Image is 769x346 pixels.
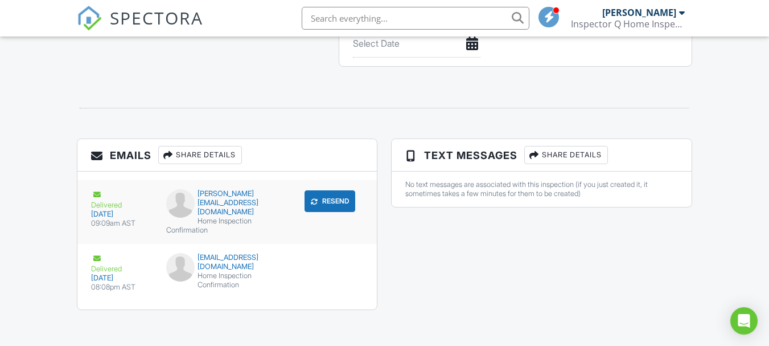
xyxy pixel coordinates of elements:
div: 09:09am AST [91,219,153,228]
a: Delivered [DATE] 08:08pm AST [EMAIL_ADDRESS][DOMAIN_NAME] Home Inspection Confirmation [77,244,377,301]
h3: Emails [77,139,377,172]
img: The Best Home Inspection Software - Spectora [77,6,102,31]
div: Share Details [524,146,608,164]
div: Home Inspection Confirmation [166,217,289,235]
div: 08:08pm AST [91,283,153,292]
input: Search everything... [302,7,529,30]
img: default-user-f0147aede5fd5fa78ca7ade42f37bd4542148d508eef1c3d3ea960f66861d68b.jpg [166,189,195,218]
h3: Text Messages [392,139,691,172]
img: default-user-f0147aede5fd5fa78ca7ade42f37bd4542148d508eef1c3d3ea960f66861d68b.jpg [166,253,195,282]
div: No text messages are associated with this inspection (if you just created it, it sometimes takes ... [405,180,677,198]
button: Resend [305,190,355,212]
div: [EMAIL_ADDRESS][DOMAIN_NAME] [166,253,289,271]
a: SPECTORA [77,15,203,39]
div: [DATE] [91,274,153,283]
div: Delivered [91,189,153,210]
div: [PERSON_NAME][EMAIL_ADDRESS][DOMAIN_NAME] [166,189,289,217]
div: Delivered [91,253,153,274]
div: Open Intercom Messenger [730,307,758,335]
a: Delivered [DATE] 09:09am AST [PERSON_NAME][EMAIL_ADDRESS][DOMAIN_NAME] Home Inspection Confirmati... [77,180,377,244]
div: Inspector Q Home Inspections [571,18,685,30]
span: SPECTORA [110,6,203,30]
div: Share Details [158,146,242,164]
input: Select Date [353,30,480,58]
div: [DATE] [91,210,153,219]
div: [PERSON_NAME] [602,7,676,18]
div: Home Inspection Confirmation [166,271,289,290]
